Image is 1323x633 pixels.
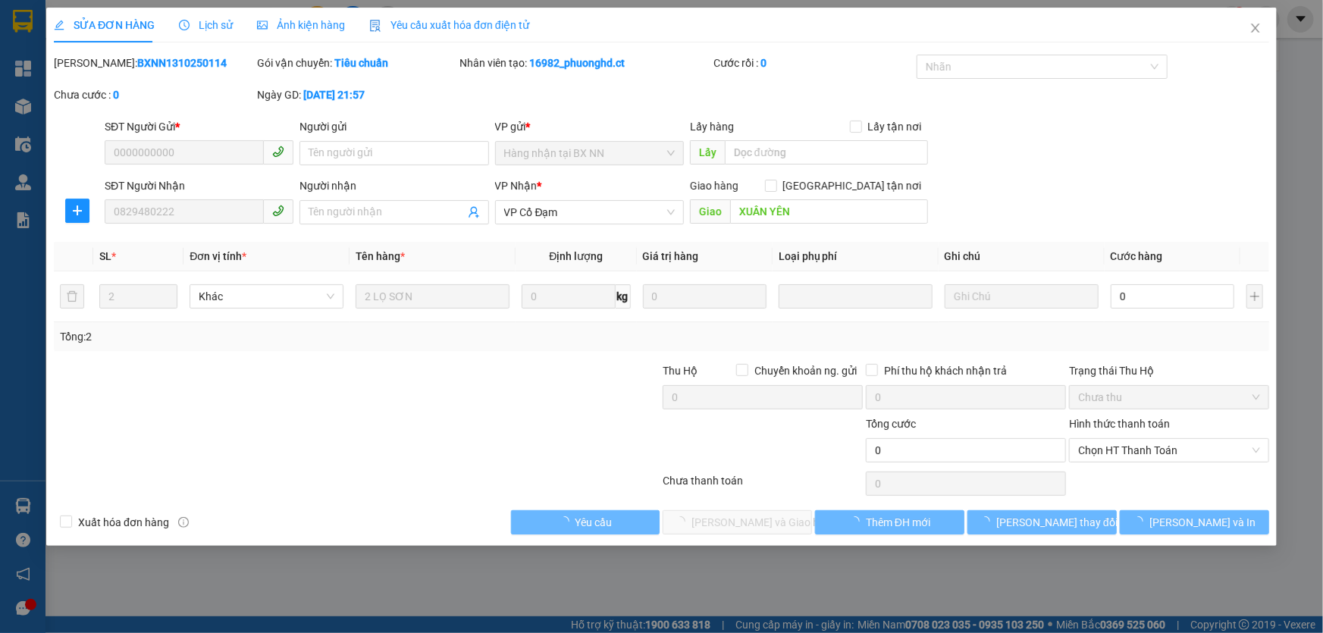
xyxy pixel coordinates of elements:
span: [GEOGRAPHIC_DATA] tận nơi [777,177,928,194]
div: SĐT Người Gửi [105,118,293,135]
b: [DATE] 21:57 [303,89,365,101]
input: 0 [643,284,767,309]
label: Hình thức thanh toán [1069,418,1170,430]
button: Yêu cầu [511,510,660,534]
span: Lấy [690,140,725,165]
span: Cước hàng [1111,250,1163,262]
button: plus [1246,284,1263,309]
span: Giá trị hàng [643,250,699,262]
span: Tổng cước [866,418,916,430]
div: Chưa thanh toán [662,472,865,499]
span: Lấy tận nơi [862,118,928,135]
button: [PERSON_NAME] thay đổi [967,510,1117,534]
button: Thêm ĐH mới [815,510,964,534]
input: Ghi Chú [945,284,1099,309]
div: Trạng thái Thu Hộ [1069,362,1269,379]
div: Tổng: 2 [60,328,511,345]
span: Ảnh kiện hàng [257,19,345,31]
div: Gói vận chuyển: [257,55,457,71]
span: Chưa thu [1078,386,1260,409]
span: VP Nhận [495,180,538,192]
span: Giao [690,199,730,224]
span: Định lượng [549,250,603,262]
img: icon [369,20,381,32]
span: kg [616,284,631,309]
button: [PERSON_NAME] và Giao hàng [663,510,813,534]
b: 0 [113,89,119,101]
div: Người gửi [299,118,488,135]
b: 16982_phuonghd.ct [530,57,625,69]
span: [PERSON_NAME] thay đổi [996,514,1118,531]
span: SL [99,250,111,262]
span: Tên hàng [356,250,405,262]
div: Chưa cước : [54,86,254,103]
th: Ghi chú [939,242,1105,271]
div: Người nhận [299,177,488,194]
button: plus [66,199,90,223]
div: VP gửi [495,118,684,135]
span: Chuyển khoản ng. gửi [748,362,863,379]
span: loading [980,516,996,527]
span: Giao hàng [690,180,738,192]
div: Nhân viên tạo: [460,55,711,71]
div: Ngày GD: [257,86,457,103]
span: VP Cổ Đạm [504,201,675,224]
span: SỬA ĐƠN HÀNG [54,19,155,31]
button: [PERSON_NAME] và In [1120,510,1269,534]
span: Thêm ĐH mới [866,514,930,531]
span: [PERSON_NAME] và In [1150,514,1256,531]
span: info-circle [178,517,189,528]
span: Hàng nhận tại BX NN [504,142,675,165]
span: edit [54,20,64,30]
span: loading [559,516,575,527]
span: Lấy hàng [690,121,734,133]
span: phone [272,205,284,217]
b: BXNN1310250114 [137,57,227,69]
span: Yêu cầu xuất hóa đơn điện tử [369,19,529,31]
input: VD: Bàn, Ghế [356,284,509,309]
b: 0 [760,57,767,69]
span: Thu Hộ [663,365,698,377]
span: Đơn vị tính [190,250,246,262]
span: plus [67,205,89,217]
span: Yêu cầu [575,514,613,531]
div: Cước rồi : [713,55,914,71]
b: Tiêu chuẩn [334,57,388,69]
span: Khác [199,285,334,308]
div: [PERSON_NAME]: [54,55,254,71]
span: close [1249,22,1262,34]
span: clock-circle [179,20,190,30]
button: delete [60,284,84,309]
span: Lịch sử [179,19,233,31]
button: Close [1234,8,1277,50]
span: Xuất hóa đơn hàng [72,514,175,531]
span: phone [272,146,284,158]
input: Dọc đường [725,140,928,165]
span: picture [257,20,268,30]
input: Dọc đường [730,199,928,224]
span: Phí thu hộ khách nhận trả [878,362,1013,379]
span: Chọn HT Thanh Toán [1078,439,1260,462]
div: SĐT Người Nhận [105,177,293,194]
span: user-add [468,206,480,218]
span: loading [849,516,866,527]
span: loading [1133,516,1150,527]
th: Loại phụ phí [773,242,939,271]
